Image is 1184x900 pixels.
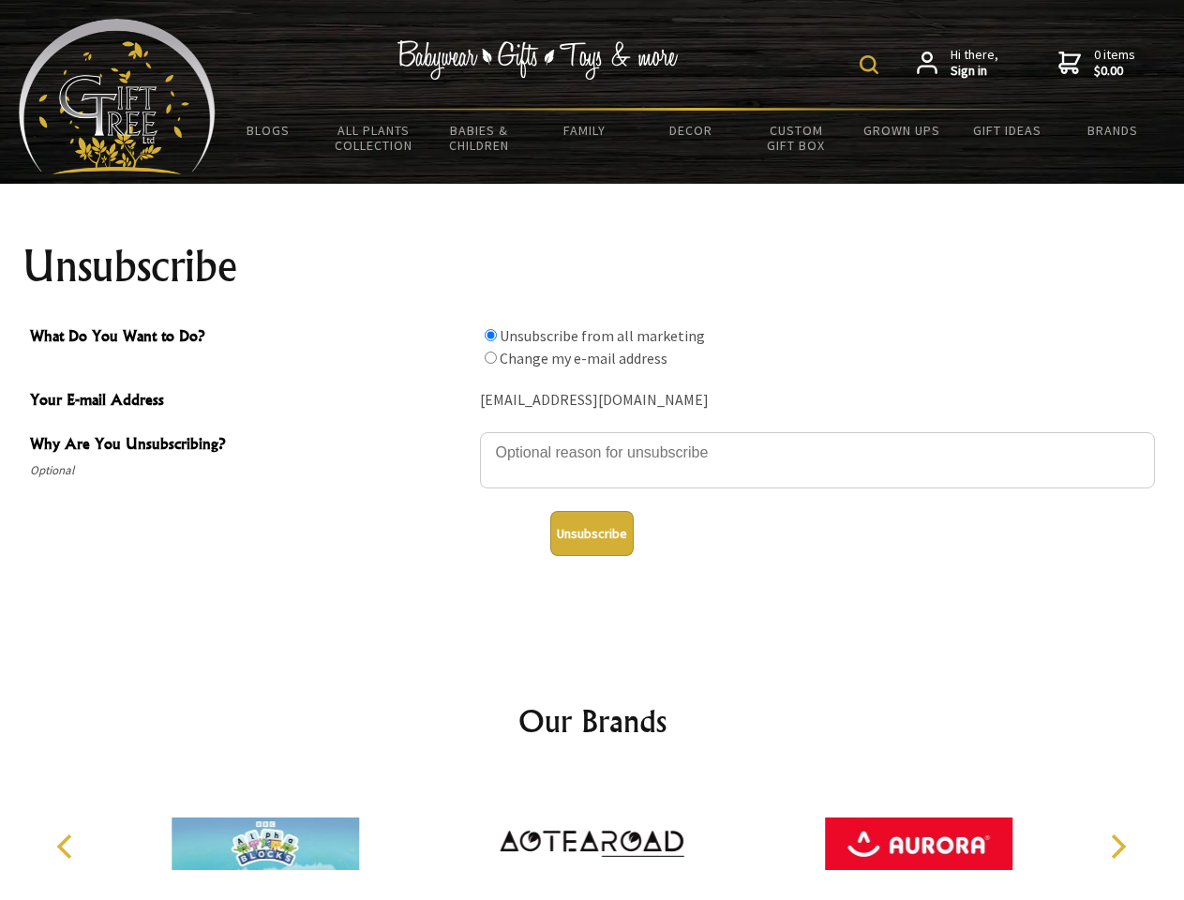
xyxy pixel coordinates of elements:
a: Gift Ideas [954,111,1060,150]
a: Family [532,111,638,150]
img: Babywear - Gifts - Toys & more [397,40,679,80]
h2: Our Brands [37,698,1147,743]
a: All Plants Collection [322,111,427,165]
input: What Do You Want to Do? [485,352,497,364]
div: [EMAIL_ADDRESS][DOMAIN_NAME] [480,386,1155,415]
textarea: Why Are You Unsubscribing? [480,432,1155,488]
span: Why Are You Unsubscribing? [30,432,471,459]
button: Unsubscribe [550,511,634,556]
span: 0 items [1094,46,1135,80]
span: What Do You Want to Do? [30,324,471,352]
span: Optional [30,459,471,482]
a: 0 items$0.00 [1058,47,1135,80]
span: Your E-mail Address [30,388,471,415]
a: Decor [637,111,743,150]
button: Next [1097,826,1138,867]
label: Change my e-mail address [500,349,667,367]
a: Hi there,Sign in [917,47,998,80]
button: Previous [47,826,88,867]
a: Babies & Children [427,111,532,165]
span: Hi there, [951,47,998,80]
h1: Unsubscribe [22,244,1162,289]
a: Brands [1060,111,1166,150]
img: Babyware - Gifts - Toys and more... [19,19,216,174]
a: Grown Ups [848,111,954,150]
strong: Sign in [951,63,998,80]
label: Unsubscribe from all marketing [500,326,705,345]
strong: $0.00 [1094,63,1135,80]
a: BLOGS [216,111,322,150]
input: What Do You Want to Do? [485,329,497,341]
a: Custom Gift Box [743,111,849,165]
img: product search [860,55,878,74]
